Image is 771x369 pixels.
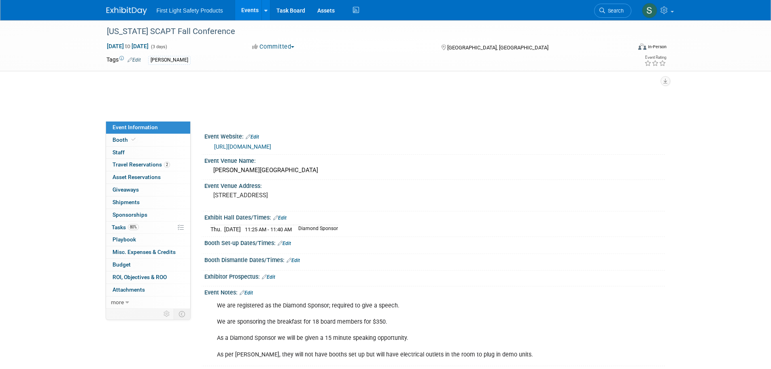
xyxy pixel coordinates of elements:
div: [US_STATE] SCAPT Fall Conference [104,24,619,39]
a: Edit [246,134,259,140]
span: Search [605,8,624,14]
a: Event Information [106,122,190,134]
div: We are registered as the Diamond Sponsor; required to give a speech. We are sponsoring the breakf... [211,298,576,363]
span: Tasks [112,224,139,230]
a: Edit [127,57,141,63]
a: Booth [106,134,190,146]
span: [GEOGRAPHIC_DATA], [GEOGRAPHIC_DATA] [447,45,548,51]
span: Asset Reservations [113,174,161,180]
a: Travel Reservations2 [106,159,190,171]
img: Steph Willemsen [642,3,657,18]
a: ROI, Objectives & ROO [106,271,190,284]
span: Attachments [113,286,145,293]
div: Event Website: [204,130,665,141]
a: Edit [278,241,291,246]
a: Sponsorships [106,209,190,221]
div: Exhibit Hall Dates/Times: [204,211,665,222]
span: more [111,299,124,305]
div: Event Notes: [204,286,665,297]
a: Tasks80% [106,222,190,234]
div: Booth Set-up Dates/Times: [204,237,665,247]
span: Giveaways [113,186,139,193]
div: Event Venue Name: [204,155,665,165]
span: Shipments [113,199,140,205]
span: 80% [128,224,139,230]
div: Event Rating [644,55,666,60]
a: Shipments [106,196,190,209]
a: [URL][DOMAIN_NAME] [214,143,271,150]
img: Format-Inperson.png [638,43,646,50]
a: Search [594,4,631,18]
div: Exhibitor Prospectus: [204,271,665,281]
span: 2 [164,162,170,168]
span: [DATE] [DATE] [106,43,149,50]
td: Toggle Event Tabs [174,309,190,319]
a: Edit [240,290,253,296]
img: ExhibitDay [106,7,147,15]
a: Staff [106,147,190,159]
a: Playbook [106,234,190,246]
span: Playbook [113,236,136,243]
span: to [124,43,132,49]
div: In-Person [648,44,667,50]
div: Event Format [584,42,667,54]
div: [PERSON_NAME][GEOGRAPHIC_DATA] [210,164,659,177]
a: Giveaways [106,184,190,196]
span: Misc. Expenses & Credits [113,249,176,255]
td: Tags [106,55,141,65]
pre: [STREET_ADDRESS] [213,192,387,199]
a: Budget [106,259,190,271]
div: [PERSON_NAME] [148,56,191,64]
a: Edit [273,215,287,221]
a: Asset Reservations [106,171,190,183]
td: Thu. [210,225,224,234]
span: Sponsorships [113,211,147,218]
td: Personalize Event Tab Strip [160,309,174,319]
i: Booth reservation complete [132,137,136,142]
a: Edit [262,274,275,280]
a: more [106,296,190,309]
td: Diamond Sponsor [293,225,338,234]
span: Budget [113,261,131,268]
td: [DATE] [224,225,241,234]
span: Booth [113,137,137,143]
span: Travel Reservations [113,161,170,168]
span: ROI, Objectives & ROO [113,274,167,280]
span: Event Information [113,124,158,130]
span: First Light Safety Products [157,7,223,14]
div: Booth Dismantle Dates/Times: [204,254,665,264]
a: Edit [287,258,300,263]
span: (3 days) [150,44,167,49]
div: Event Venue Address: [204,180,665,190]
span: Staff [113,149,125,156]
span: 11:25 AM - 11:40 AM [245,226,292,232]
button: Committed [249,43,297,51]
a: Misc. Expenses & Credits [106,246,190,258]
a: Attachments [106,284,190,296]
